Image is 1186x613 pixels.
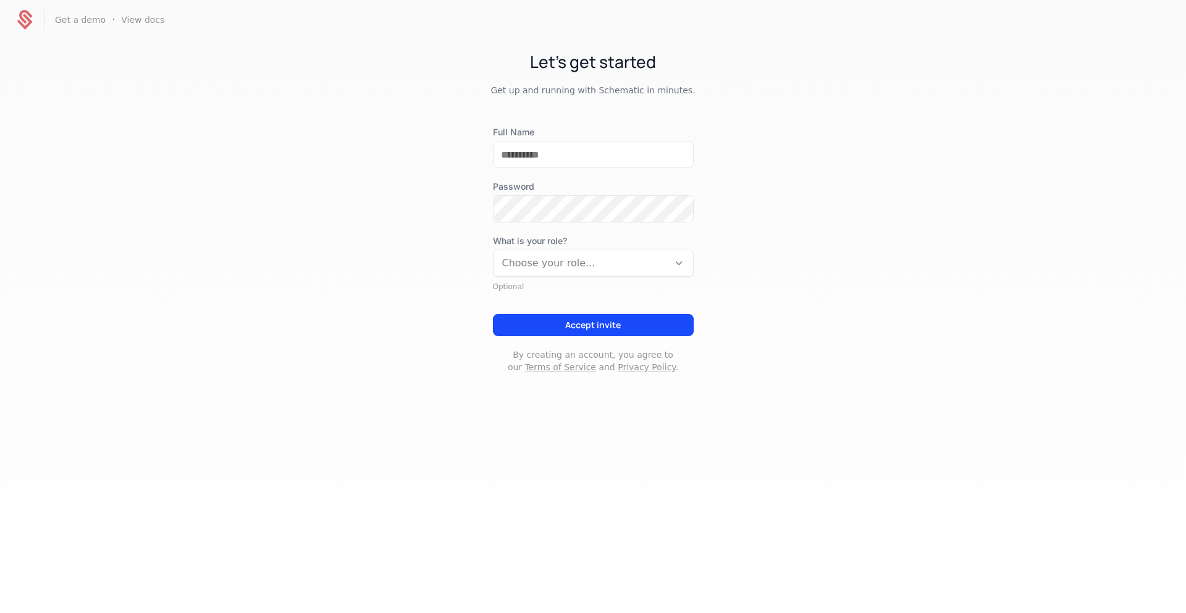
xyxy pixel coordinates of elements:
[493,126,694,138] label: Full Name
[493,180,694,193] label: Password
[493,235,694,247] span: What is your role?
[525,362,596,372] a: Terms of Service
[55,15,106,24] a: Get a demo
[493,349,694,373] p: By creating an account, you agree to our and .
[112,12,115,27] span: ·
[493,282,694,292] div: Optional
[493,314,694,336] button: Accept invite
[618,362,675,372] a: Privacy Policy
[121,15,164,24] a: View docs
